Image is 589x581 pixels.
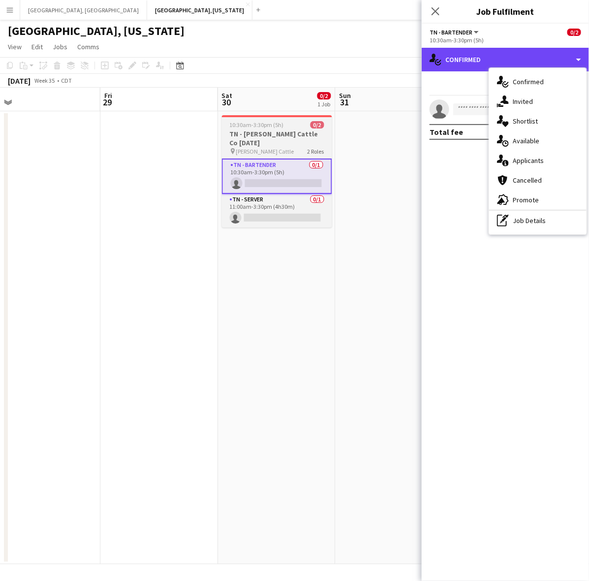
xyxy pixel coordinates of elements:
button: [GEOGRAPHIC_DATA], [US_STATE] [147,0,252,20]
div: Job Details [489,211,587,230]
div: Invited [489,92,587,111]
app-card-role: TN - Bartender0/110:30am-3:30pm (5h) [222,159,332,194]
a: View [4,40,26,53]
span: 2 Roles [308,148,324,155]
h3: Job Fulfilment [422,5,589,18]
span: 10:30am-3:30pm (5h) [230,121,284,129]
span: 0/2 [317,92,331,99]
span: Sat [222,91,233,100]
span: 0/2 [567,29,581,36]
a: Jobs [49,40,71,53]
span: TN - Bartender [430,29,472,36]
h3: TN - [PERSON_NAME] Cattle Co [DATE] [222,129,332,147]
span: View [8,42,22,51]
div: Promote [489,190,587,210]
app-job-card: 10:30am-3:30pm (5h)0/2TN - [PERSON_NAME] Cattle Co [DATE] [PERSON_NAME] Cattle2 RolesTN - Bartend... [222,115,332,227]
div: [DATE] [8,76,31,86]
div: 10:30am-3:30pm (5h) [430,36,581,44]
span: [PERSON_NAME] Cattle [236,148,294,155]
div: Cancelled [489,170,587,190]
button: TN - Bartender [430,29,480,36]
div: CDT [61,77,72,84]
div: Confirmed [422,48,589,71]
span: Edit [31,42,43,51]
span: 29 [103,97,112,108]
div: Available [489,131,587,151]
button: [GEOGRAPHIC_DATA], [GEOGRAPHIC_DATA] [20,0,147,20]
span: Week 35 [32,77,57,84]
a: Comms [73,40,103,53]
div: Shortlist [489,111,587,131]
span: Jobs [53,42,67,51]
span: 0/2 [310,121,324,129]
span: 30 [220,97,233,108]
div: 1 Job [318,100,331,108]
a: Edit [28,40,47,53]
span: Comms [77,42,99,51]
span: Fri [104,91,112,100]
div: Total fee [430,127,463,137]
span: 31 [338,97,351,108]
div: Applicants [489,151,587,170]
span: Sun [340,91,351,100]
div: Confirmed [489,72,587,92]
h1: [GEOGRAPHIC_DATA], [US_STATE] [8,24,185,38]
app-card-role: TN - Server0/111:00am-3:30pm (4h30m) [222,194,332,227]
